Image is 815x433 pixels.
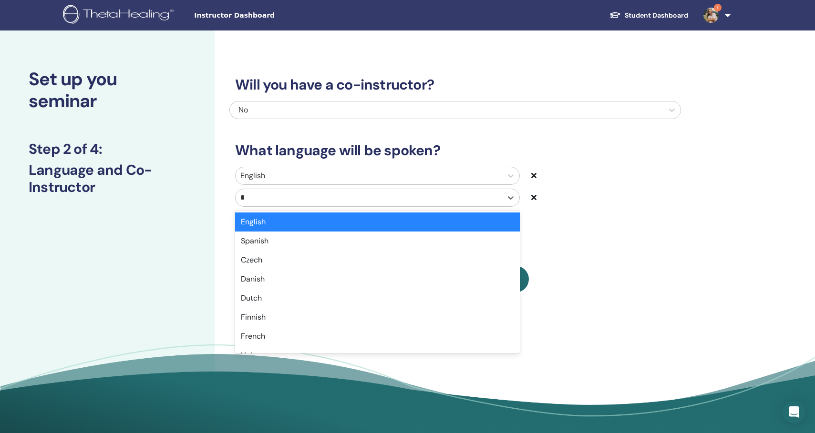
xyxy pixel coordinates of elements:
span: No [238,105,248,115]
h3: Will you have a co-instructor? [229,76,681,93]
div: Danish [235,270,520,289]
h3: Language and Co-Instructor [29,161,186,196]
div: Dutch [235,289,520,308]
div: French [235,327,520,346]
span: Instructor Dashboard [194,10,337,20]
a: Student Dashboard [602,7,696,24]
img: logo.png [63,5,177,26]
div: English [235,212,520,232]
h3: Step 2 of 4 : [29,141,186,158]
h3: What language will be spoken? [229,142,681,159]
img: graduation-cap-white.svg [609,11,621,19]
div: Hebrew [235,346,520,365]
div: Open Intercom Messenger [783,401,805,423]
span: 1 [714,4,722,11]
div: Spanish [235,232,520,251]
img: default.jpg [703,8,719,23]
h2: Set up you seminar [29,69,186,112]
div: Czech [235,251,520,270]
div: Finnish [235,308,520,327]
